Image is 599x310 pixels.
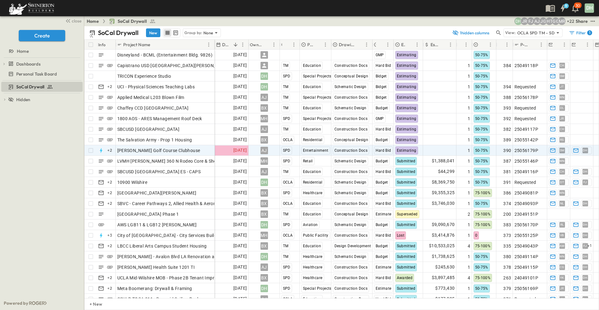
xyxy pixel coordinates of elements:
div: + 2 [106,83,114,91]
div: DH [585,3,594,13]
span: DH [583,171,587,172]
span: [DATE] [233,189,247,196]
span: Submitted [397,170,416,174]
span: Conceptual Design [334,212,368,216]
span: Estimating [397,138,416,142]
span: 2 [468,211,470,217]
span: Construction Docs [334,148,368,153]
div: Personal Task Boardtest [1,69,83,79]
span: 25055146P [514,158,538,164]
span: SPD [283,159,290,163]
span: OCLA [283,201,293,206]
span: Entertainment [303,148,329,153]
span: $44,299 [438,168,455,175]
span: SPD [283,116,290,121]
span: 25049116P [514,169,538,175]
p: Primary Market [307,42,314,48]
span: Special Projects [303,116,332,121]
span: 23049151P [514,211,538,217]
span: Requested [514,116,536,122]
a: Personal Task Board [1,70,81,78]
span: Hidden [16,96,30,103]
span: 200 [503,211,511,217]
span: Conceptual Design [334,138,368,142]
span: 1 [468,84,470,90]
button: Menu [462,41,470,48]
span: 75-100% [475,212,491,216]
p: Project Name [123,42,150,48]
span: 1 [468,62,470,69]
span: 1 [468,147,470,154]
div: table view [163,28,180,37]
span: 25049081P [514,190,538,196]
span: UCI - Physical Sciences Teaching Labs [117,84,195,90]
span: 388 [503,94,511,101]
button: Sort [577,41,584,48]
a: Home [1,47,81,56]
div: Gerrad Gerber (gerrad.gerber@swinerton.com) [552,17,559,25]
span: 50-75% [475,201,488,206]
span: 390 [503,147,511,154]
span: Hard Bid [376,63,391,68]
span: TM [283,170,289,174]
span: 10900 Wilshire [117,179,148,185]
span: 394 [503,84,511,90]
a: SoCal Drywall [109,18,156,24]
span: Requested [514,179,536,185]
span: 50-75% [475,170,488,174]
div: BX [261,104,268,112]
div: + 2 [106,200,114,207]
span: 1 [468,116,470,122]
span: 1 [468,179,470,185]
div: Info [97,40,116,50]
button: Menu [538,41,545,48]
span: Hard Bid [376,201,391,206]
span: Estimating [397,127,416,131]
div: AJ [261,125,268,133]
div: Francisco J. Sanchez (frsanchez@swinerton.com) [527,17,534,25]
span: Bidget [376,74,387,78]
span: 50-75% [475,138,488,142]
span: SBCUSD [GEOGRAPHIC_DATA] ES - CAPS [117,169,201,175]
div: SoCal Drywalltest [1,82,83,92]
span: Construction Docs [334,63,368,68]
span: SBCUSD [GEOGRAPHIC_DATA] [117,126,180,132]
span: Schematic Design [334,159,367,163]
span: Estimating [397,85,416,89]
div: + 2 [106,147,114,154]
p: 30 [576,3,580,8]
span: Personal Task Board [16,71,57,77]
button: row view [164,29,171,37]
span: Construction Docs [334,95,368,100]
span: Schematic Design [334,191,367,195]
p: OCLA SPD TM - SD [517,30,555,36]
span: 50-75% [475,85,488,89]
div: BX [261,136,268,144]
span: 50-75% [475,148,488,153]
span: TM [283,127,289,131]
p: Due Date [222,42,231,48]
span: 387 [503,158,511,164]
span: 1 [468,169,470,175]
span: SoCal Drywall [118,18,147,24]
div: MH [261,115,268,122]
span: 50-75% [475,106,488,110]
span: 25056179P [514,147,538,154]
span: GMP [376,53,384,57]
span: Home [17,48,29,54]
span: Budget [376,159,388,163]
div: DH [261,72,268,80]
span: close [72,18,81,24]
button: New [146,28,160,37]
span: TM [283,106,289,110]
span: [DATE] [233,72,247,80]
span: OCLA [283,180,293,185]
button: test [589,17,597,25]
span: $9,355,325 [432,189,455,196]
span: Construction Docs [334,116,368,121]
button: Sort [480,41,487,48]
span: 392 [503,116,511,122]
